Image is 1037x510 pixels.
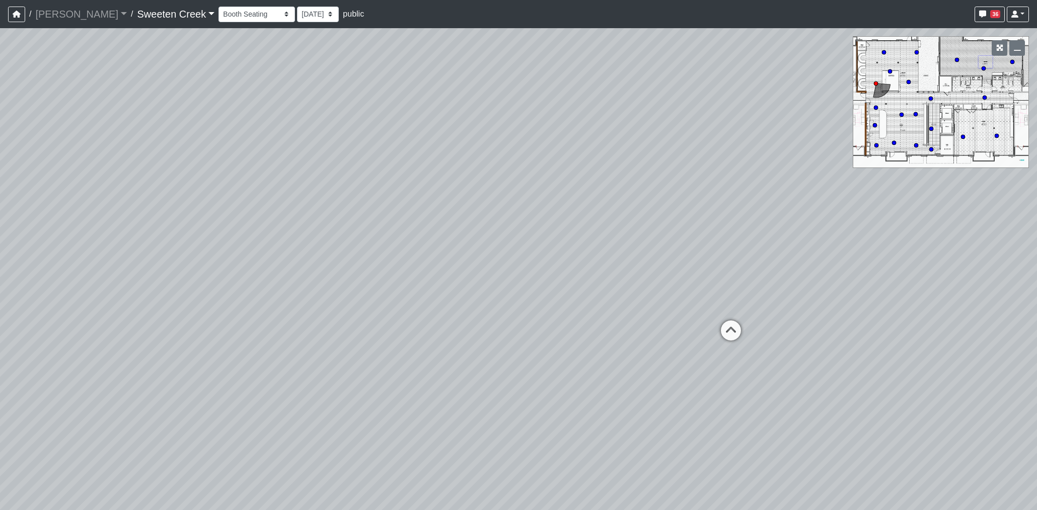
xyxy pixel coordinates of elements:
a: [PERSON_NAME] [35,4,127,24]
span: public [343,10,364,18]
iframe: Ybug feedback widget [8,490,67,510]
span: 36 [990,10,1000,18]
a: Sweeten Creek [137,4,214,24]
span: / [127,4,137,24]
span: / [25,4,35,24]
button: 36 [975,7,1005,22]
